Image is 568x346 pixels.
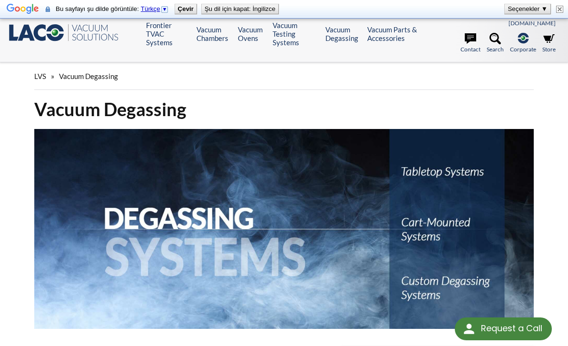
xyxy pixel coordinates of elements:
span: Bu sayfayı şu dilde görüntüle: [56,5,171,12]
img: Kapat [556,6,563,13]
img: Google Çeviri [7,3,39,16]
span: LVS [34,72,46,80]
button: Şu dil için kapat: İngilizce [202,4,278,14]
div: » [34,63,534,90]
a: Vacuum Ovens [238,25,265,42]
span: Vacuum Degassing [59,72,118,80]
a: Vacuum Testing Systems [273,21,318,47]
a: Vacuum Chambers [196,25,231,42]
div: Request a Call [481,317,542,339]
img: Degassing Systems header [34,129,534,329]
button: Seçenekler ▼ [505,4,550,14]
h1: Vacuum Degassing [34,98,534,121]
a: Store [542,33,556,54]
button: Çevir [175,4,196,14]
a: Contact [460,33,480,54]
img: round button [461,321,477,336]
img: Bu güvenli sayfanın içeriği, çevrilmek üzere güvenli bir bağlantı kullanılarak Google'a gönderile... [46,6,50,13]
a: Vacuum Parts & Accessories [367,25,420,42]
a: Vacuum Degassing [325,25,360,42]
div: Request a Call [455,317,552,340]
a: Frontier TVAC Systems [146,21,189,47]
a: Search [487,33,504,54]
b: Çevir [178,5,194,12]
span: Corporate [510,45,536,54]
a: Türkçe [141,5,169,12]
span: Türkçe [141,5,160,12]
